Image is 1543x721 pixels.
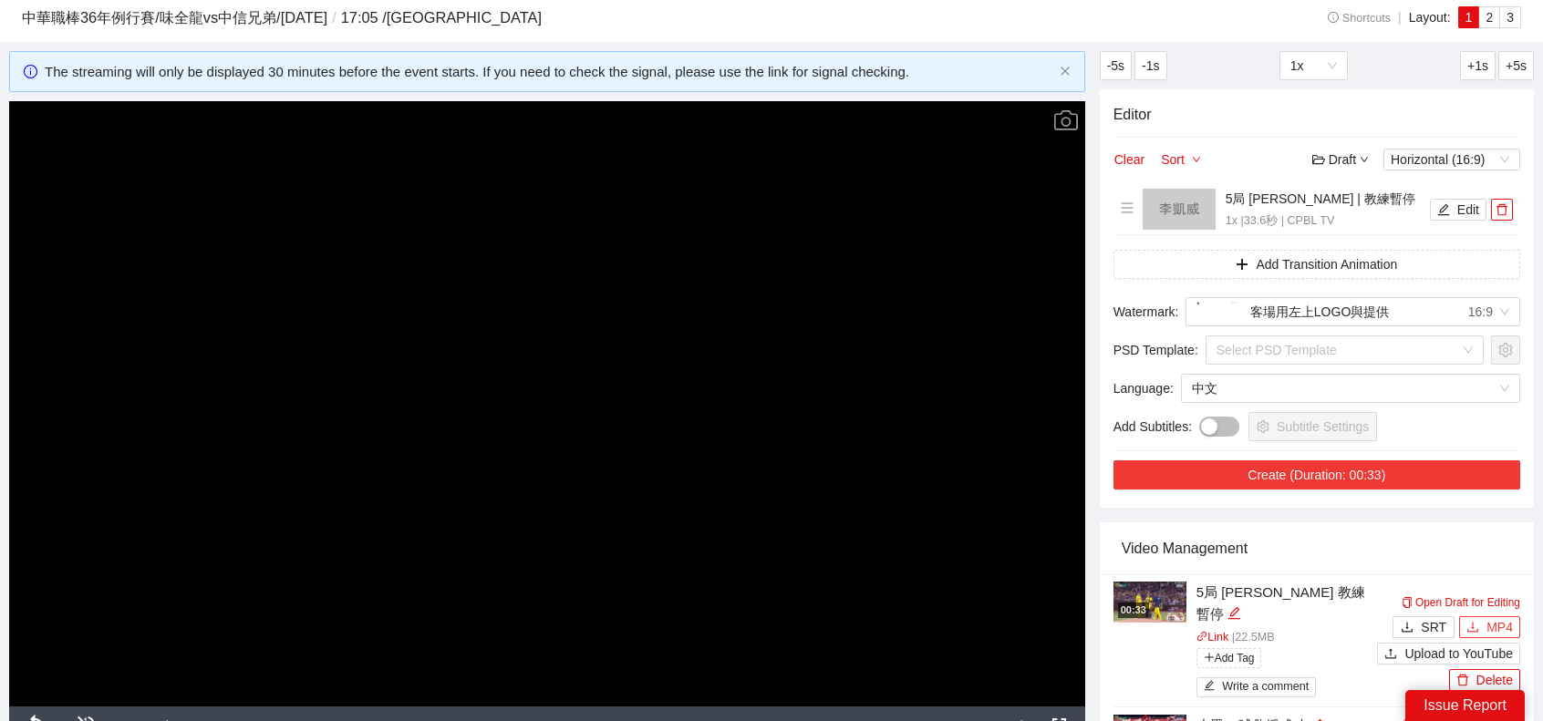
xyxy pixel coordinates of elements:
span: 2 [1486,10,1493,25]
p: | 22.5 MB [1196,629,1378,647]
div: The streaming will only be displayed 30 minutes before the event starts. If you need to check the... [45,61,1052,83]
span: Add Subtitles : [1113,417,1192,437]
a: linkLink [1196,631,1229,644]
span: +5s [1506,56,1527,76]
img: %E5%AE%A2%E5%A0%B4%E7%94%A8%E5%B7%A6%E4%B8%8ALOGO%E8%88%87%E6%8F%90%E4%BE%9B.png [1196,302,1237,324]
span: info-circle [24,65,37,78]
div: Issue Report [1405,690,1525,721]
span: copy [1402,597,1413,608]
span: Horizontal (16:9) [1391,149,1513,170]
span: Shortcuts [1328,12,1391,25]
span: / [327,9,341,26]
span: Add Tag [1196,648,1262,668]
span: 中文 [1192,375,1509,402]
span: | [1398,10,1402,25]
div: Edit [1227,603,1241,625]
span: +1s [1467,56,1488,76]
span: plus [1236,258,1248,273]
button: settingSubtitle Settings [1248,412,1377,441]
img: 160x90.png [1143,189,1216,230]
button: Create (Duration: 00:33) [1113,460,1520,489]
h4: Editor [1113,103,1520,126]
span: 3 [1507,10,1514,25]
span: Watermark : [1113,302,1179,322]
button: downloadSRT [1393,616,1455,638]
span: menu [1121,201,1134,214]
span: SRT [1421,617,1446,637]
a: Open Draft for Editing [1402,596,1520,609]
span: edit [1227,606,1241,620]
button: +1s [1460,51,1496,80]
span: 1x [1290,52,1337,79]
button: uploadUpload to YouTube [1377,643,1520,664]
span: download [1466,621,1479,635]
span: down [1192,155,1201,166]
div: 5局 [PERSON_NAME] 教練暫停 [1196,582,1378,624]
span: 1 [1465,10,1473,25]
span: close [1060,66,1071,77]
span: down [1360,155,1369,164]
span: Language : [1113,378,1174,398]
span: plus [1204,652,1215,663]
span: download [1401,621,1414,635]
button: Clear [1113,149,1145,170]
div: Draft [1312,149,1369,170]
div: 客場用左上LOGO與提供 [1196,298,1389,325]
span: Upload to YouTube [1404,644,1513,664]
button: editEdit [1430,199,1486,221]
span: edit [1204,680,1216,694]
div: 16:9 [1468,298,1493,325]
span: delete [1456,674,1469,688]
div: Video Player [9,101,1085,706]
span: info-circle [1328,12,1340,24]
h4: 5局 [PERSON_NAME] | 教練暫停 [1226,189,1425,209]
h3: 中華職棒36年例行賽 / 味全龍 vs 中信兄弟 / [DATE] 17:05 / [GEOGRAPHIC_DATA] [22,6,1220,30]
span: -1s [1142,56,1159,76]
div: 00:33 [1118,603,1149,618]
img: 60b54285-2a8a-4d68-a56d-c98dd7175141.jpg [1113,582,1186,623]
p: 1x | 33.6 秒 | CPBL TV [1226,212,1425,231]
button: Sortdown [1160,149,1202,170]
span: Layout: [1409,10,1451,25]
span: link [1196,631,1208,643]
button: setting [1491,335,1520,365]
button: +5s [1498,51,1534,80]
button: deleteDelete [1449,669,1520,691]
button: downloadMP4 [1459,616,1520,638]
span: MP4 [1486,617,1513,637]
span: upload [1384,647,1397,662]
button: close [1060,66,1071,77]
span: PSD Template : [1113,340,1198,360]
span: edit [1437,203,1450,218]
button: editWrite a comment [1196,677,1317,697]
div: Video Management [1122,522,1512,574]
button: delete [1491,199,1513,221]
button: -5s [1100,51,1132,80]
span: delete [1492,203,1512,216]
span: -5s [1107,56,1124,76]
button: -1s [1134,51,1166,80]
span: folder-open [1312,153,1325,166]
button: plusAdd Transition Animation [1113,250,1520,279]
